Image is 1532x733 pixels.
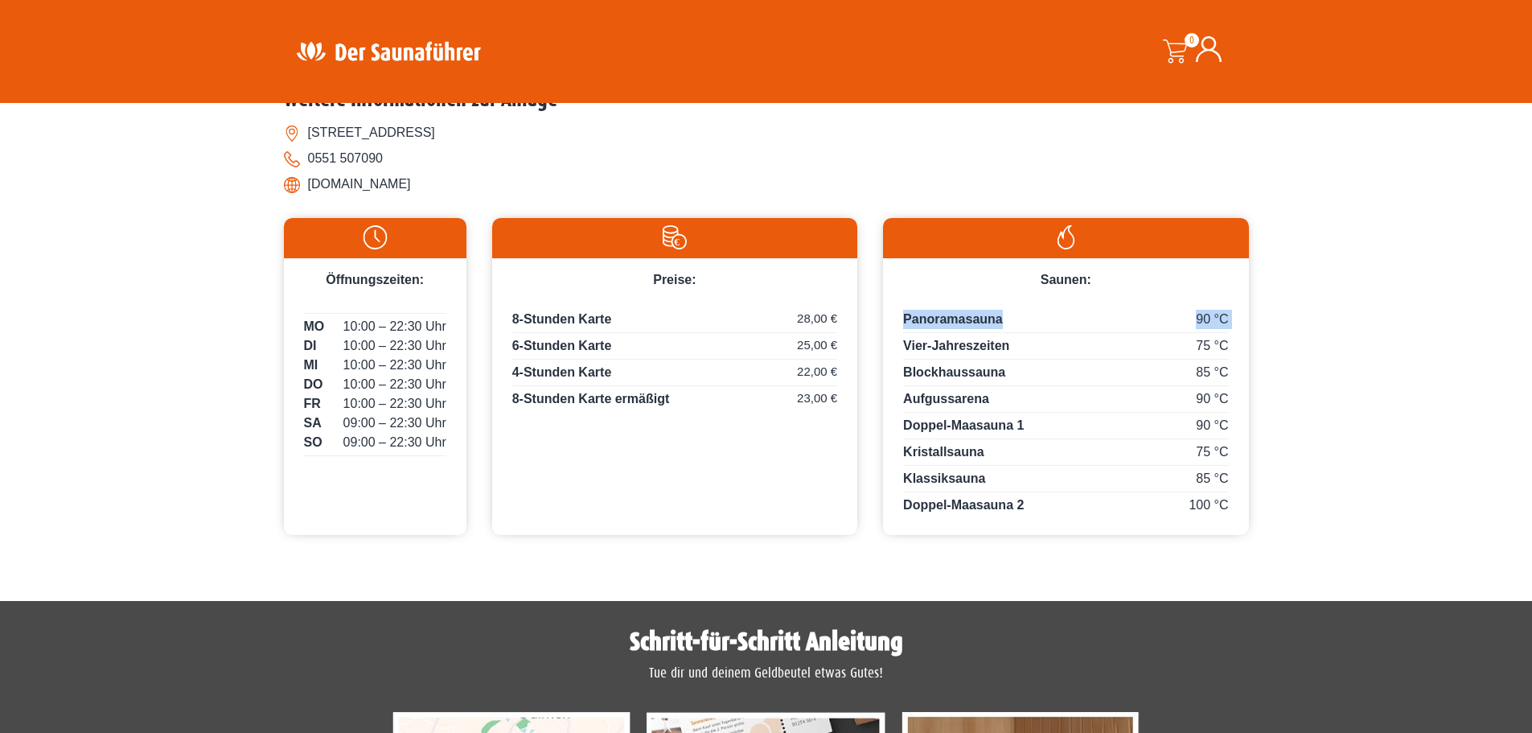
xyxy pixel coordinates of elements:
span: 85 °C [1196,363,1228,382]
img: Uhr-weiss.svg [292,225,458,249]
span: Doppel-Maasauna 1 [903,418,1024,432]
span: 10:00 – 22:30 Uhr [343,375,446,394]
span: MI [304,356,318,375]
span: Kristallsauna [903,445,984,459]
span: Aufgussarena [903,392,989,406]
span: DI [304,336,317,356]
p: 6-Stunden Karte [512,336,837,360]
span: 23,00 € [797,389,837,408]
span: 10:00 – 22:30 Uhr [343,394,446,414]
span: 10:00 – 22:30 Uhr [343,317,446,336]
p: Tue dir und deinem Geldbeutel etwas Gutes! [292,663,1241,684]
span: 10:00 – 22:30 Uhr [343,356,446,375]
span: Klassiksauna [903,472,985,485]
span: 28,00 € [797,310,837,328]
span: SO [304,433,322,452]
span: Saunen: [1041,273,1091,286]
span: 75 °C [1196,336,1228,356]
span: Blockhaussauna [903,365,1005,379]
span: 22,00 € [797,363,837,381]
span: 90 °C [1196,310,1228,329]
span: Öffnungszeiten: [326,273,424,286]
li: 0551 507090 [284,146,1249,171]
h1: Schritt-für-Schritt Anleitung [292,629,1241,655]
span: DO [304,375,323,394]
span: Preise: [653,273,696,286]
span: 25,00 € [797,336,837,355]
img: Flamme-weiss.svg [891,225,1240,249]
span: 10:00 – 22:30 Uhr [343,336,446,356]
p: 8-Stunden Karte [512,310,837,333]
span: SA [304,414,322,433]
p: 8-Stunden Karte ermäßigt [512,389,837,409]
span: Vier-Jahreszeiten [903,339,1009,352]
span: 0 [1185,33,1199,47]
span: 09:00 – 22:30 Uhr [343,414,446,433]
span: 90 °C [1196,389,1228,409]
p: 4-Stunden Karte [512,363,837,386]
li: [STREET_ADDRESS] [284,120,1249,146]
li: [DOMAIN_NAME] [284,171,1249,197]
span: Panoramasauna [903,312,1003,326]
span: Doppel-Maasauna 2 [903,498,1024,512]
span: 90 °C [1196,416,1228,435]
span: 75 °C [1196,443,1228,462]
span: 09:00 – 22:30 Uhr [343,433,446,452]
span: 85 °C [1196,469,1228,488]
span: FR [304,394,321,414]
img: Preise-weiss.svg [500,225,849,249]
span: 100 °C [1189,496,1228,515]
span: MO [304,317,325,336]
